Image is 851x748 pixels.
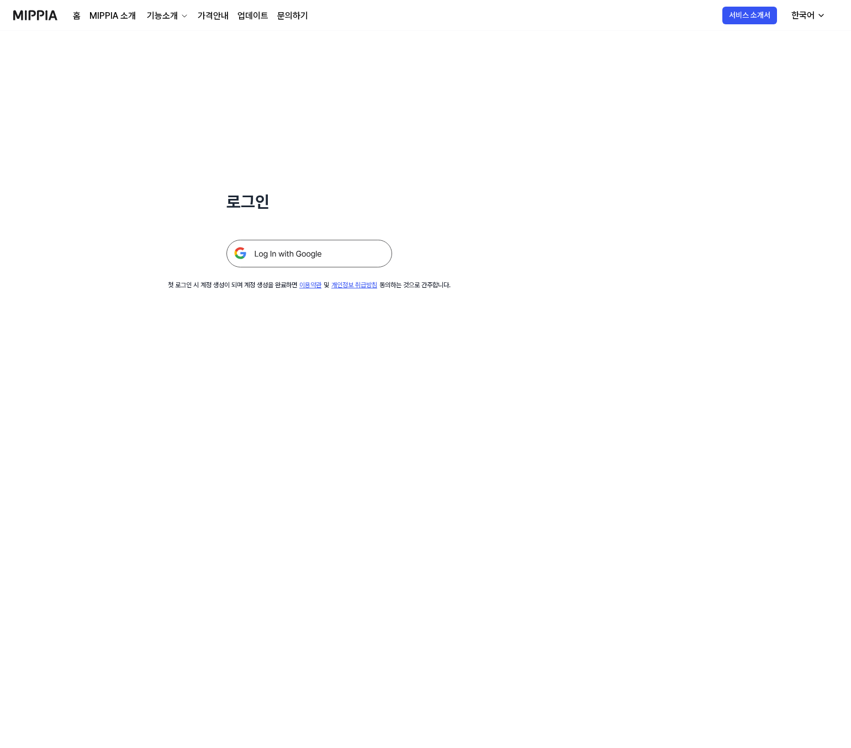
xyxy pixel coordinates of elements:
[89,9,136,23] a: MIPPIA 소개
[145,9,180,23] div: 기능소개
[226,190,392,213] h1: 로그인
[168,281,451,290] div: 첫 로그인 시 계정 생성이 되며 계정 생성을 완료하면 및 동의하는 것으로 간주합니다.
[237,9,268,23] a: 업데이트
[299,281,321,289] a: 이용약관
[722,7,777,24] button: 서비스 소개서
[331,281,377,289] a: 개인정보 취급방침
[277,9,308,23] a: 문의하기
[145,9,189,23] button: 기능소개
[198,9,229,23] a: 가격안내
[73,9,81,23] a: 홈
[226,240,392,267] img: 구글 로그인 버튼
[789,9,817,22] div: 한국어
[783,4,832,27] button: 한국어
